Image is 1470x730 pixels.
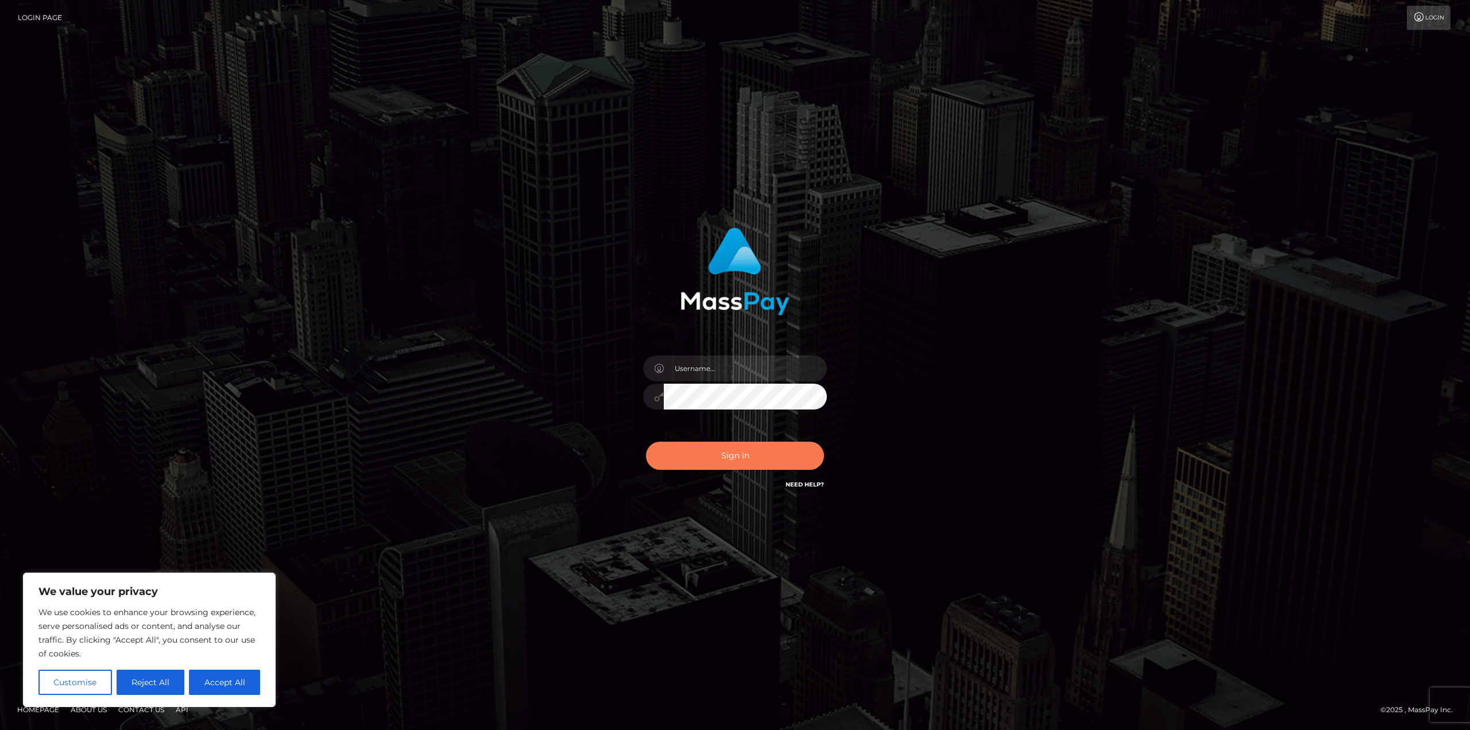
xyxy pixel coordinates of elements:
[189,670,260,695] button: Accept All
[664,356,827,381] input: Username...
[680,227,790,315] img: MassPay Login
[23,573,276,707] div: We value your privacy
[13,701,64,719] a: Homepage
[1380,704,1461,716] div: © 2025 , MassPay Inc.
[117,670,185,695] button: Reject All
[171,701,193,719] a: API
[38,585,260,598] p: We value your privacy
[66,701,111,719] a: About Us
[18,6,62,30] a: Login Page
[38,670,112,695] button: Customise
[114,701,169,719] a: Contact Us
[38,605,260,661] p: We use cookies to enhance your browsing experience, serve personalised ads or content, and analys...
[786,481,824,488] a: Need Help?
[1407,6,1450,30] a: Login
[646,442,824,470] button: Sign in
